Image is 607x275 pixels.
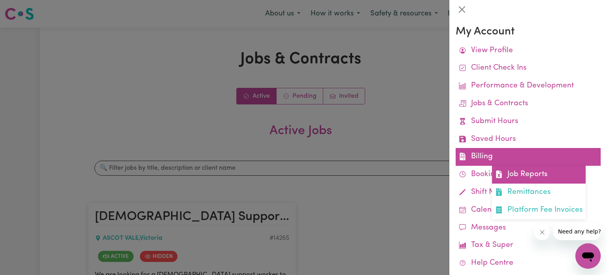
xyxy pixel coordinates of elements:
[492,184,586,201] a: Remittances
[456,42,601,60] a: View Profile
[492,201,586,219] a: Platform Fee Invoices
[553,223,601,240] iframe: Message from company
[456,131,601,148] a: Saved Hours
[5,6,48,12] span: Need any help?
[575,243,601,269] iframe: Button to launch messaging window
[456,59,601,77] a: Client Check Ins
[456,95,601,113] a: Jobs & Contracts
[456,237,601,254] a: Tax & Super
[492,166,586,184] a: Job Reports
[456,113,601,131] a: Submit Hours
[456,77,601,95] a: Performance & Development
[456,25,601,39] h3: My Account
[456,184,601,201] a: Shift Notes
[456,148,601,166] a: BillingJob ReportsRemittancesPlatform Fee Invoices
[456,219,601,237] a: Messages
[456,254,601,272] a: Help Centre
[456,166,601,184] a: Bookings
[534,224,550,240] iframe: Close message
[456,3,468,16] button: Close
[456,201,601,219] a: Calendar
